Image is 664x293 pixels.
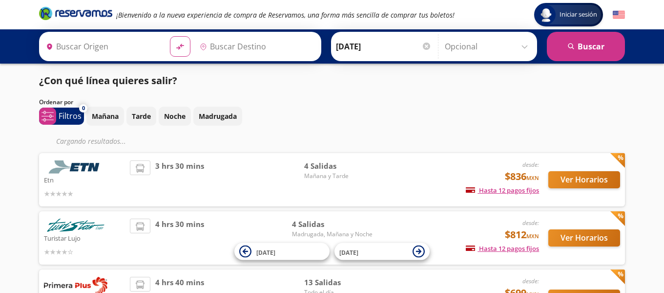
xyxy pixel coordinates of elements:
span: 4 Salidas [304,160,373,172]
button: English [613,9,625,21]
span: [DATE] [256,248,275,256]
button: Ver Horarios [548,229,620,247]
em: Cargando resultados ... [56,136,126,146]
p: Ordenar por [39,98,73,107]
span: Mañana y Tarde [304,172,373,180]
button: Tarde [126,107,156,126]
p: Tarde [132,111,151,121]
span: Hasta 12 pagos fijos [466,186,539,195]
p: Etn [44,174,125,185]
span: 4 hrs 30 mins [155,219,204,257]
input: Buscar Destino [196,34,316,59]
small: MXN [526,232,539,240]
span: Madrugada, Mañana y Noche [292,230,373,239]
i: Brand Logo [39,6,112,21]
p: ¿Con qué línea quieres salir? [39,73,177,88]
button: Madrugada [193,107,242,126]
button: Mañana [86,107,124,126]
p: Madrugada [199,111,237,121]
button: Ver Horarios [548,171,620,188]
em: desde: [522,160,539,169]
button: [DATE] [234,243,330,260]
span: Hasta 12 pagos fijos [466,244,539,253]
span: $812 [505,227,539,242]
p: Filtros [59,110,82,122]
p: Turistar Lujo [44,232,125,244]
em: ¡Bienvenido a la nueva experiencia de compra de Reservamos, una forma más sencilla de comprar tus... [116,10,455,20]
span: $836 [505,169,539,184]
button: Buscar [547,32,625,61]
img: Etn [44,160,107,174]
button: 0Filtros [39,108,84,125]
input: Opcional [445,34,532,59]
button: [DATE] [334,243,430,260]
input: Elegir Fecha [336,34,432,59]
small: MXN [526,174,539,181]
span: 4 Salidas [292,219,373,230]
button: Noche [159,107,191,126]
p: Noche [164,111,186,121]
em: desde: [522,219,539,227]
em: desde: [522,277,539,285]
input: Buscar Origen [42,34,162,59]
span: 13 Salidas [304,277,373,288]
span: Iniciar sesión [556,10,601,20]
a: Brand Logo [39,6,112,23]
span: [DATE] [339,248,358,256]
img: Turistar Lujo [44,219,107,232]
span: 0 [82,104,85,113]
span: 3 hrs 30 mins [155,160,204,199]
p: Mañana [92,111,119,121]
